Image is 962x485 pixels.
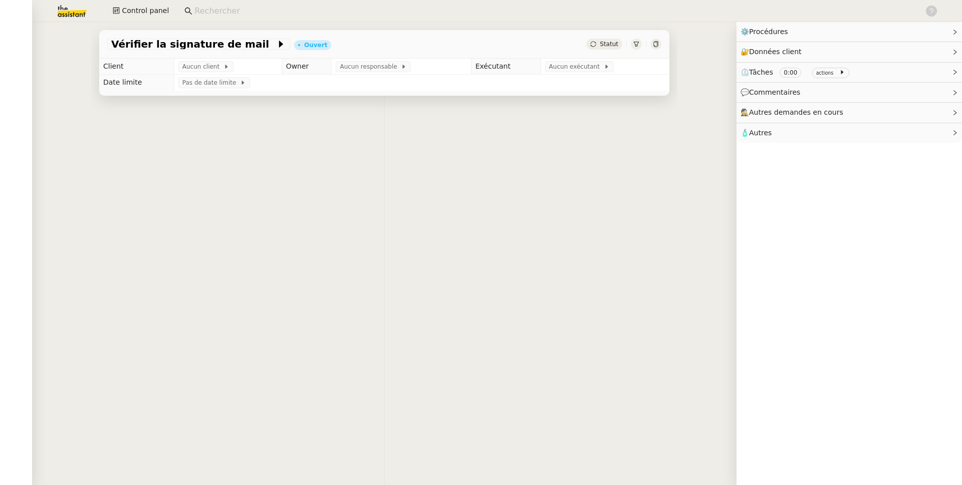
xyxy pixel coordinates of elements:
small: actions [816,70,834,76]
span: 🔐 [741,46,806,58]
span: Control panel [122,5,169,17]
div: 🧴Autres [737,123,962,143]
div: 🕵️Autres demandes en cours [737,103,962,122]
td: Owner [282,59,332,75]
div: 💬Commentaires [737,83,962,102]
nz-tag: 0:00 [780,68,801,78]
span: Tâches [749,68,773,76]
span: Aucun responsable [340,62,401,72]
span: 🧴 [741,129,772,137]
span: ⏲️ [741,68,853,76]
span: Données client [749,48,802,56]
span: Vérifier la signature de mail [111,39,276,49]
span: Autres demandes en cours [749,108,843,116]
span: Procédures [749,28,788,36]
div: ⏲️Tâches 0:00 actions [737,63,962,82]
span: Aucun exécutant [549,62,604,72]
td: Client [99,59,174,75]
div: ⚙️Procédures [737,22,962,42]
span: ⚙️ [741,26,793,38]
div: 🔐Données client [737,42,962,62]
td: Date limite [99,75,174,91]
button: Control panel [107,4,175,18]
span: 🕵️ [741,108,848,116]
div: Ouvert [304,42,327,48]
span: Aucun client [182,62,223,72]
span: Commentaires [749,88,800,96]
span: 💬 [741,88,805,96]
span: Statut [600,41,618,48]
td: Exécutant [471,59,541,75]
input: Rechercher [194,5,914,18]
span: Pas de date limite [182,78,240,88]
span: Autres [749,129,772,137]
